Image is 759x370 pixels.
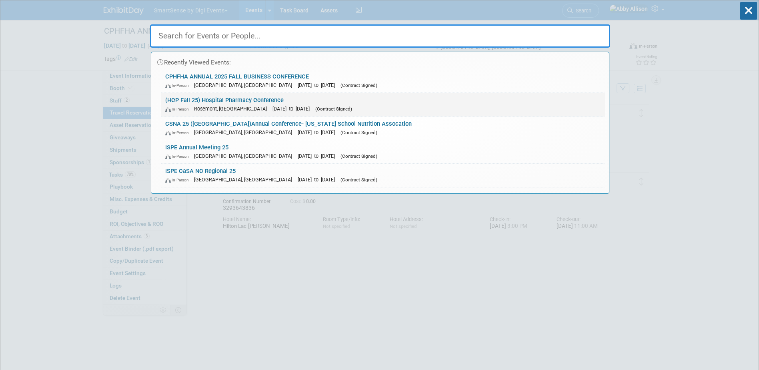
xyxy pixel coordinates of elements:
a: CSNA 25 ([GEOGRAPHIC_DATA])Annual Conference- [US_STATE] School Nutrition Assocation In-Person [G... [161,117,605,140]
span: [GEOGRAPHIC_DATA], [GEOGRAPHIC_DATA] [194,82,296,88]
span: [DATE] to [DATE] [298,129,339,135]
span: In-Person [165,177,192,183]
span: Rosemont, [GEOGRAPHIC_DATA] [194,106,271,112]
span: In-Person [165,83,192,88]
a: ISPE Annual Meeting 25 In-Person [GEOGRAPHIC_DATA], [GEOGRAPHIC_DATA] [DATE] to [DATE] (Contract ... [161,140,605,163]
span: In-Person [165,107,192,112]
span: [GEOGRAPHIC_DATA], [GEOGRAPHIC_DATA] [194,153,296,159]
span: (Contract Signed) [340,82,377,88]
span: [DATE] to [DATE] [272,106,314,112]
span: (Contract Signed) [340,130,377,135]
span: [DATE] to [DATE] [298,153,339,159]
a: (HCP Fall 25) Hospital Pharmacy Conference In-Person Rosemont, [GEOGRAPHIC_DATA] [DATE] to [DATE]... [161,93,605,116]
a: CPHFHA ANNUAL 2025 FALL BUSINESS CONFERENCE In-Person [GEOGRAPHIC_DATA], [GEOGRAPHIC_DATA] [DATE]... [161,69,605,92]
span: [GEOGRAPHIC_DATA], [GEOGRAPHIC_DATA] [194,129,296,135]
span: In-Person [165,154,192,159]
span: (Contract Signed) [315,106,352,112]
input: Search for Events or People... [150,24,610,48]
span: In-Person [165,130,192,135]
div: Recently Viewed Events: [155,52,605,69]
span: [DATE] to [DATE] [298,177,339,183]
a: ISPE CaSA NC Regional 25 In-Person [GEOGRAPHIC_DATA], [GEOGRAPHIC_DATA] [DATE] to [DATE] (Contrac... [161,164,605,187]
span: [GEOGRAPHIC_DATA], [GEOGRAPHIC_DATA] [194,177,296,183]
span: [DATE] to [DATE] [298,82,339,88]
span: (Contract Signed) [340,153,377,159]
span: (Contract Signed) [340,177,377,183]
